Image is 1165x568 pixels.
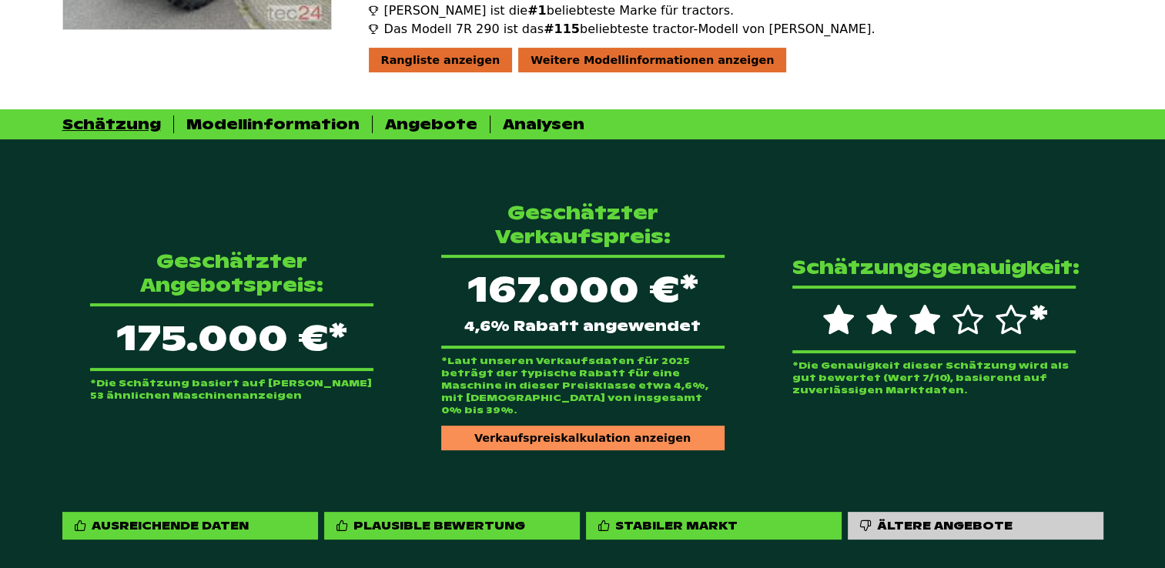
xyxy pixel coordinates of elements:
div: Verkaufspreiskalkulation anzeigen [441,426,725,450]
div: Rangliste anzeigen [369,48,513,72]
span: Das Modell 7R 290 ist das beliebteste tractor-Modell von [PERSON_NAME]. [384,20,875,38]
div: Weitere Modellinformationen anzeigen [518,48,786,72]
span: #1 [527,3,547,18]
div: Ausreichende Daten [62,512,318,539]
p: *Die Schätzung basiert auf [PERSON_NAME] 53 ähnlichen Maschinenanzeigen [90,377,373,402]
p: *Die Genauigkeit dieser Schätzung wird als gut bewertet (Wert 7/10), basierend auf zuverlässigen ... [792,359,1076,396]
div: Plausible Bewertung [353,518,525,533]
span: 4,6% Rabatt angewendet [464,319,701,333]
div: Analysen [503,115,584,133]
span: #115 [544,22,580,36]
p: Geschätzter Verkaufspreis: [441,201,725,249]
div: Ältere Angebote [848,512,1103,539]
div: 167.000 €* [441,255,725,349]
span: [PERSON_NAME] ist die beliebteste Marke für tractors. [384,2,734,20]
div: Stabiler Markt [586,512,842,539]
p: 175.000 €* [90,303,373,371]
div: Ausreichende Daten [92,518,249,533]
div: Stabiler Markt [615,518,738,533]
div: Angebote [385,115,477,133]
div: Schätzung [62,115,161,133]
div: Modellinformation [186,115,360,133]
p: Schätzungsgenauigkeit: [792,256,1076,279]
div: Ältere Angebote [877,518,1013,533]
p: *Laut unseren Verkaufsdaten für 2025 beträgt der typische Rabatt für eine Maschine in dieser Prei... [441,355,725,416]
div: Plausible Bewertung [324,512,580,539]
p: Geschätzter Angebotspreis: [90,249,373,297]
